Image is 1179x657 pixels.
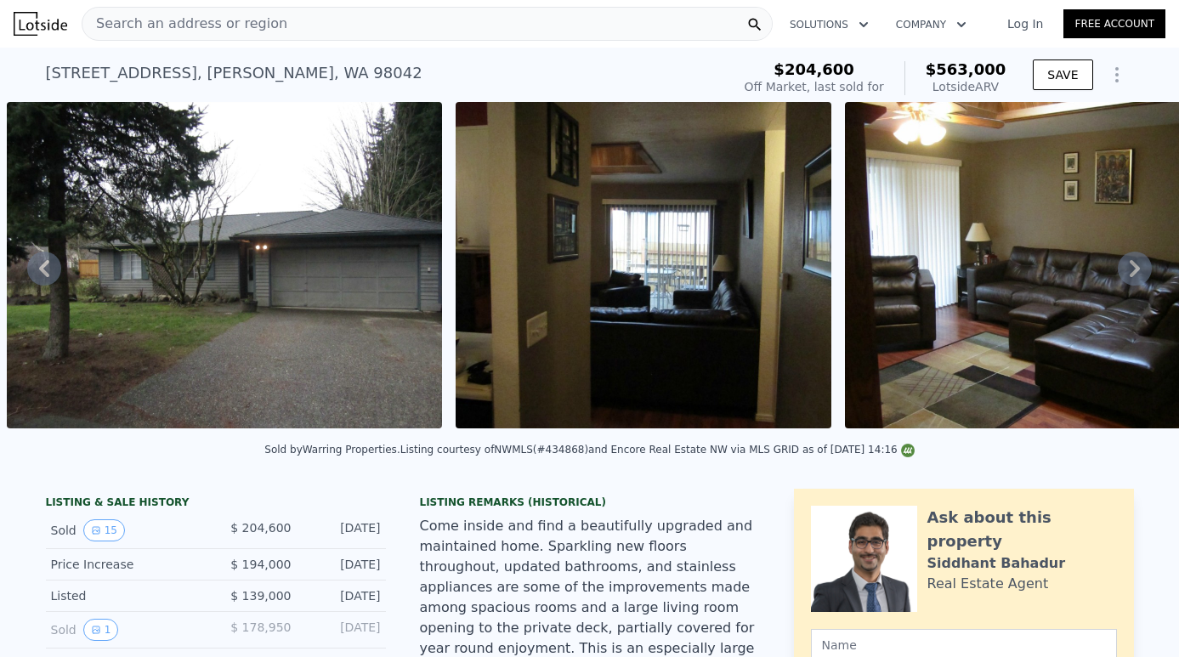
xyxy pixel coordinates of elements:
div: Listing courtesy of NWMLS (#434868) and Encore Real Estate NW via MLS GRID as of [DATE] 14:16 [400,444,915,456]
span: $563,000 [926,60,1006,78]
div: [DATE] [305,619,381,641]
button: SAVE [1033,59,1092,90]
span: $204,600 [774,60,854,78]
span: $ 178,950 [230,620,291,634]
a: Log In [987,15,1063,32]
a: Free Account [1063,9,1165,38]
div: Listed [51,587,202,604]
span: Search an address or region [82,14,287,34]
div: Sold by Warring Properties . [264,444,400,456]
img: NWMLS Logo [901,444,915,457]
button: View historical data [83,619,119,641]
div: Sold [51,619,202,641]
div: [STREET_ADDRESS] , [PERSON_NAME] , WA 98042 [46,61,422,85]
span: $ 204,600 [230,521,291,535]
span: $ 194,000 [230,558,291,571]
button: Company [882,9,980,40]
div: Sold [51,519,202,541]
button: Solutions [776,9,882,40]
div: Siddhant Bahadur [927,553,1066,574]
img: Lotside [14,12,67,36]
div: Real Estate Agent [927,574,1049,594]
div: Listing Remarks (Historical) [420,496,760,509]
button: View historical data [83,519,125,541]
div: Ask about this property [927,506,1117,553]
div: [DATE] [305,519,381,541]
div: Off Market, last sold for [745,78,884,95]
button: Show Options [1100,58,1134,92]
div: Price Increase [51,556,202,573]
div: Lotside ARV [926,78,1006,95]
div: [DATE] [305,556,381,573]
div: [DATE] [305,587,381,604]
span: $ 139,000 [230,589,291,603]
img: Sale: 115088758 Parcel: 98339133 [456,102,831,428]
img: Sale: 115088758 Parcel: 98339133 [7,102,442,428]
div: LISTING & SALE HISTORY [46,496,386,513]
